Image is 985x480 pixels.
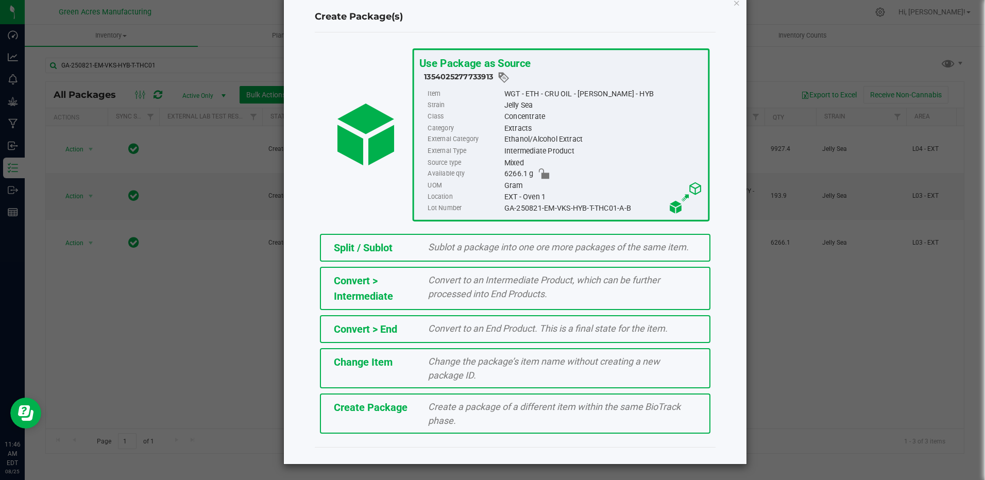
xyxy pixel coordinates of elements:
[428,401,681,426] span: Create a package of a different item within the same BioTrack phase.
[428,145,502,157] label: External Type
[428,191,502,202] label: Location
[504,145,702,157] div: Intermediate Product
[428,242,689,252] span: Sublot a package into one ore more packages of the same item.
[428,134,502,145] label: External Category
[504,191,702,202] div: EXT - Oven 1
[428,275,660,299] span: Convert to an Intermediate Product, which can be further processed into End Products.
[334,401,407,414] span: Create Package
[428,168,502,180] label: Available qty
[428,99,502,111] label: Strain
[504,202,702,214] div: GA-250821-EM-VKS-HYB-T-THC01-A-B
[419,57,530,70] span: Use Package as Source
[504,99,702,111] div: Jelly Sea
[504,157,702,168] div: Mixed
[504,111,702,123] div: Concentrate
[428,323,668,334] span: Convert to an End Product. This is a final state for the item.
[10,398,41,428] iframe: Resource center
[424,71,703,84] div: 1354025277733913
[428,88,502,99] label: Item
[315,10,716,24] h4: Create Package(s)
[428,202,502,214] label: Lot Number
[428,111,502,123] label: Class
[504,134,702,145] div: Ethanol/Alcohol Extract
[334,242,393,254] span: Split / Sublot
[428,180,502,191] label: UOM
[428,356,660,381] span: Change the package’s item name without creating a new package ID.
[504,180,702,191] div: Gram
[428,123,502,134] label: Category
[504,168,533,180] span: 6266.1 g
[504,88,702,99] div: WGT - ETH - CRU OIL - [PERSON_NAME] - HYB
[334,323,397,335] span: Convert > End
[428,157,502,168] label: Source type
[504,123,702,134] div: Extracts
[334,356,393,368] span: Change Item
[334,275,393,302] span: Convert > Intermediate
